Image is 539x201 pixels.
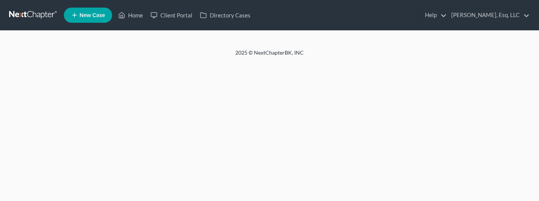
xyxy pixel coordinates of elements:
a: [PERSON_NAME], Esq. LLC [447,8,529,22]
a: Help [421,8,447,22]
div: 2025 © NextChapterBK, INC [53,49,486,63]
a: Home [114,8,147,22]
new-legal-case-button: New Case [64,8,112,23]
a: Client Portal [147,8,196,22]
a: Directory Cases [196,8,254,22]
